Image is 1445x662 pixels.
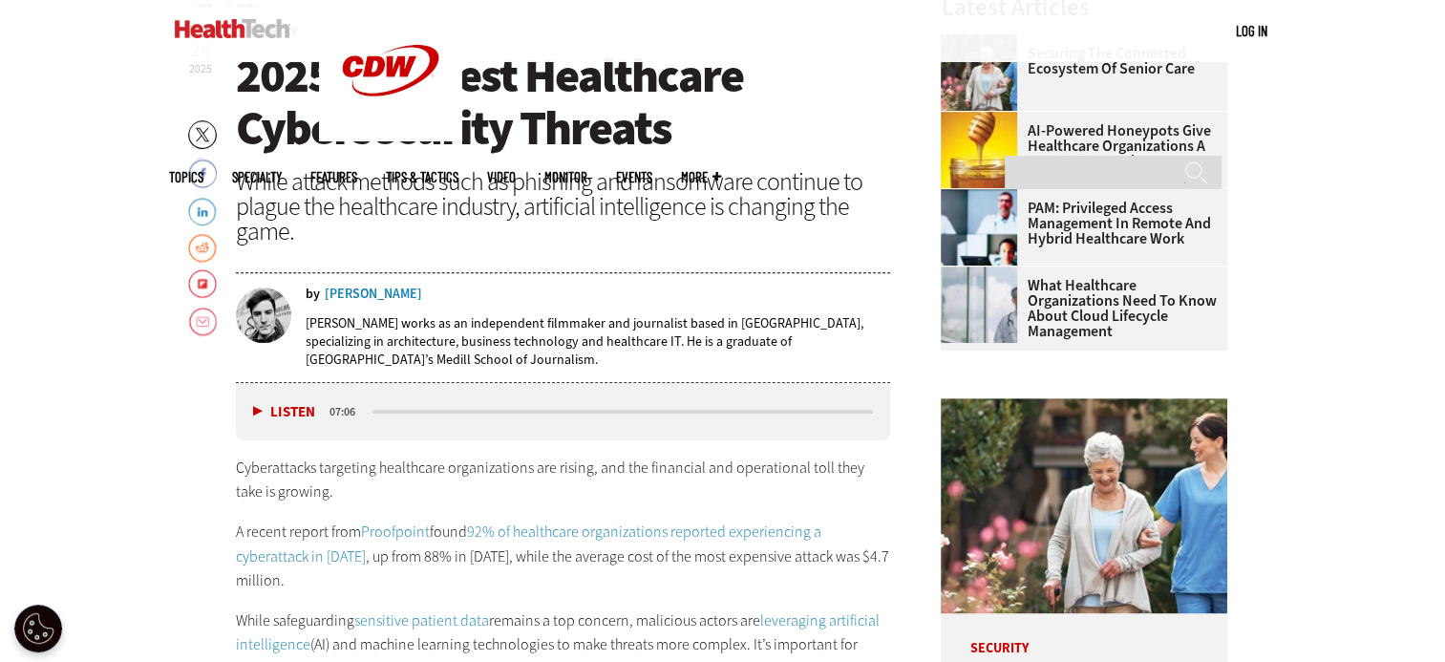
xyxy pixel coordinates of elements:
span: More [681,170,721,184]
a: doctor in front of clouds and reflective building [941,267,1027,282]
img: doctor in front of clouds and reflective building [941,267,1017,343]
a: Video [487,170,516,184]
p: Security [941,613,1227,655]
a: Events [616,170,652,184]
a: Proofpoint [361,522,430,542]
a: PAM: Privileged Access Management in Remote and Hybrid Healthcare Work [941,201,1216,246]
button: Listen [253,405,315,419]
img: jar of honey with a honey dipper [941,112,1017,188]
div: User menu [1236,21,1267,41]
img: nathan eddy [236,288,291,343]
a: sensitive patient data [354,610,489,630]
button: Open Preferences [14,605,62,652]
a: Features [310,170,357,184]
a: What Healthcare Organizations Need To Know About Cloud Lifecycle Management [941,278,1216,339]
p: A recent report from found , up from 88% in [DATE], while the average cost of the most expensive ... [236,520,891,593]
p: Cyberattacks targeting healthcare organizations are rising, and the financial and operational tol... [236,456,891,504]
span: Topics [169,170,203,184]
img: nurse walks with senior woman through a garden [941,398,1227,613]
span: by [306,288,320,301]
div: duration [327,403,370,420]
a: Tips & Tactics [386,170,458,184]
a: MonITor [544,170,587,184]
a: remote call with care team [941,189,1027,204]
div: Cookie Settings [14,605,62,652]
img: remote call with care team [941,189,1017,266]
div: While attack methods such as phishing and ransomware continue to plague the healthcare industry, ... [236,169,891,244]
div: media player [236,383,891,440]
span: Specialty [232,170,282,184]
a: 92% of healthcare organizations reported experiencing a cyberattack in [DATE] [236,522,821,566]
a: [PERSON_NAME] [325,288,422,301]
a: Log in [1236,22,1267,39]
img: Home [175,19,290,38]
a: CDW [319,126,462,146]
p: [PERSON_NAME] works as an independent filmmaker and journalist based in [GEOGRAPHIC_DATA], specia... [306,314,891,369]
